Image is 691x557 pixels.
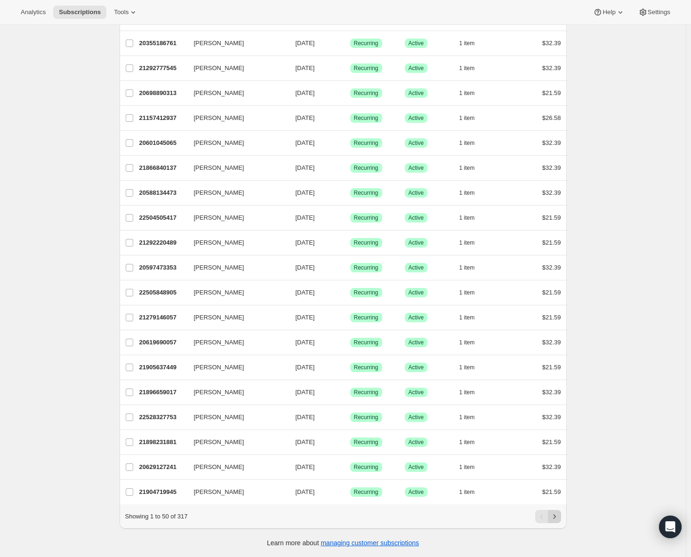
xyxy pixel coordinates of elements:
span: Recurring [354,89,378,97]
span: Active [409,438,424,446]
button: [PERSON_NAME] [188,385,282,400]
span: 1 item [459,314,475,321]
span: Settings [648,8,670,16]
div: 21157412937[PERSON_NAME][DATE]SuccessRecurringSuccessActive1 item$26.58 [139,111,561,125]
span: [DATE] [296,114,315,121]
span: [DATE] [296,64,315,72]
span: 1 item [459,139,475,147]
span: [DATE] [296,40,315,47]
span: [PERSON_NAME] [194,288,244,297]
span: Active [409,314,424,321]
div: 21292777545[PERSON_NAME][DATE]SuccessRecurringSuccessActive1 item$32.39 [139,62,561,75]
span: Recurring [354,114,378,122]
span: Active [409,214,424,222]
span: Active [409,239,424,247]
button: 1 item [459,461,485,474]
div: Open Intercom Messenger [659,516,682,538]
div: 21279146057[PERSON_NAME][DATE]SuccessRecurringSuccessActive1 item$21.59 [139,311,561,324]
p: 21279146057 [139,313,186,322]
span: $21.59 [542,488,561,495]
button: [PERSON_NAME] [188,36,282,51]
span: Active [409,389,424,396]
p: 21157412937 [139,113,186,123]
span: [DATE] [296,488,315,495]
button: 1 item [459,211,485,224]
button: 1 item [459,37,485,50]
span: [DATE] [296,463,315,470]
button: [PERSON_NAME] [188,335,282,350]
div: 21905637449[PERSON_NAME][DATE]SuccessRecurringSuccessActive1 item$21.59 [139,361,561,374]
div: 22505848905[PERSON_NAME][DATE]SuccessRecurringSuccessActive1 item$21.59 [139,286,561,299]
span: [PERSON_NAME] [194,313,244,322]
span: Recurring [354,339,378,346]
button: 1 item [459,186,485,199]
nav: Pagination [535,510,561,523]
button: 1 item [459,386,485,399]
span: 1 item [459,214,475,222]
button: [PERSON_NAME] [188,61,282,76]
button: 1 item [459,236,485,249]
button: [PERSON_NAME] [188,111,282,126]
span: 1 item [459,40,475,47]
span: [PERSON_NAME] [194,163,244,173]
button: [PERSON_NAME] [188,260,282,275]
span: [PERSON_NAME] [194,39,244,48]
span: 1 item [459,463,475,471]
span: [DATE] [296,438,315,446]
span: $21.59 [542,438,561,446]
span: $32.39 [542,189,561,196]
button: 1 item [459,311,485,324]
p: 21904719945 [139,487,186,497]
span: 1 item [459,339,475,346]
button: [PERSON_NAME] [188,86,282,101]
span: [DATE] [296,364,315,371]
a: managing customer subscriptions [321,539,419,547]
p: 21866840137 [139,163,186,173]
span: [PERSON_NAME] [194,413,244,422]
div: 20629127241[PERSON_NAME][DATE]SuccessRecurringSuccessActive1 item$32.39 [139,461,561,474]
button: [PERSON_NAME] [188,160,282,175]
span: Recurring [354,214,378,222]
span: [PERSON_NAME] [194,138,244,148]
div: 21904719945[PERSON_NAME][DATE]SuccessRecurringSuccessActive1 item$21.59 [139,485,561,499]
span: Analytics [21,8,46,16]
span: [PERSON_NAME] [194,388,244,397]
span: Recurring [354,239,378,247]
span: 1 item [459,289,475,296]
p: 21292220489 [139,238,186,247]
span: $32.39 [542,64,561,72]
span: Active [409,64,424,72]
span: $21.59 [542,89,561,96]
span: $21.59 [542,239,561,246]
span: 1 item [459,488,475,496]
div: 21898231881[PERSON_NAME][DATE]SuccessRecurringSuccessActive1 item$21.59 [139,436,561,449]
div: 22504505417[PERSON_NAME][DATE]SuccessRecurringSuccessActive1 item$21.59 [139,211,561,224]
button: [PERSON_NAME] [188,310,282,325]
button: [PERSON_NAME] [188,410,282,425]
div: 20601045065[PERSON_NAME][DATE]SuccessRecurringSuccessActive1 item$32.39 [139,136,561,150]
button: 1 item [459,286,485,299]
span: Recurring [354,139,378,147]
span: [DATE] [296,164,315,171]
button: 1 item [459,136,485,150]
span: 1 item [459,89,475,97]
button: 1 item [459,87,485,100]
span: [PERSON_NAME] [194,363,244,372]
span: Tools [114,8,129,16]
button: Tools [108,6,144,19]
button: [PERSON_NAME] [188,185,282,200]
span: 1 item [459,414,475,421]
span: Recurring [354,438,378,446]
span: 1 item [459,438,475,446]
button: Settings [633,6,676,19]
div: 22528327753[PERSON_NAME][DATE]SuccessRecurringSuccessActive1 item$32.39 [139,411,561,424]
span: Help [603,8,615,16]
button: 1 item [459,485,485,499]
button: 1 item [459,336,485,349]
div: 21292220489[PERSON_NAME][DATE]SuccessRecurringSuccessActive1 item$21.59 [139,236,561,249]
button: Next [548,510,561,523]
span: [DATE] [296,139,315,146]
span: Subscriptions [59,8,101,16]
span: [PERSON_NAME] [194,238,244,247]
span: Recurring [354,364,378,371]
